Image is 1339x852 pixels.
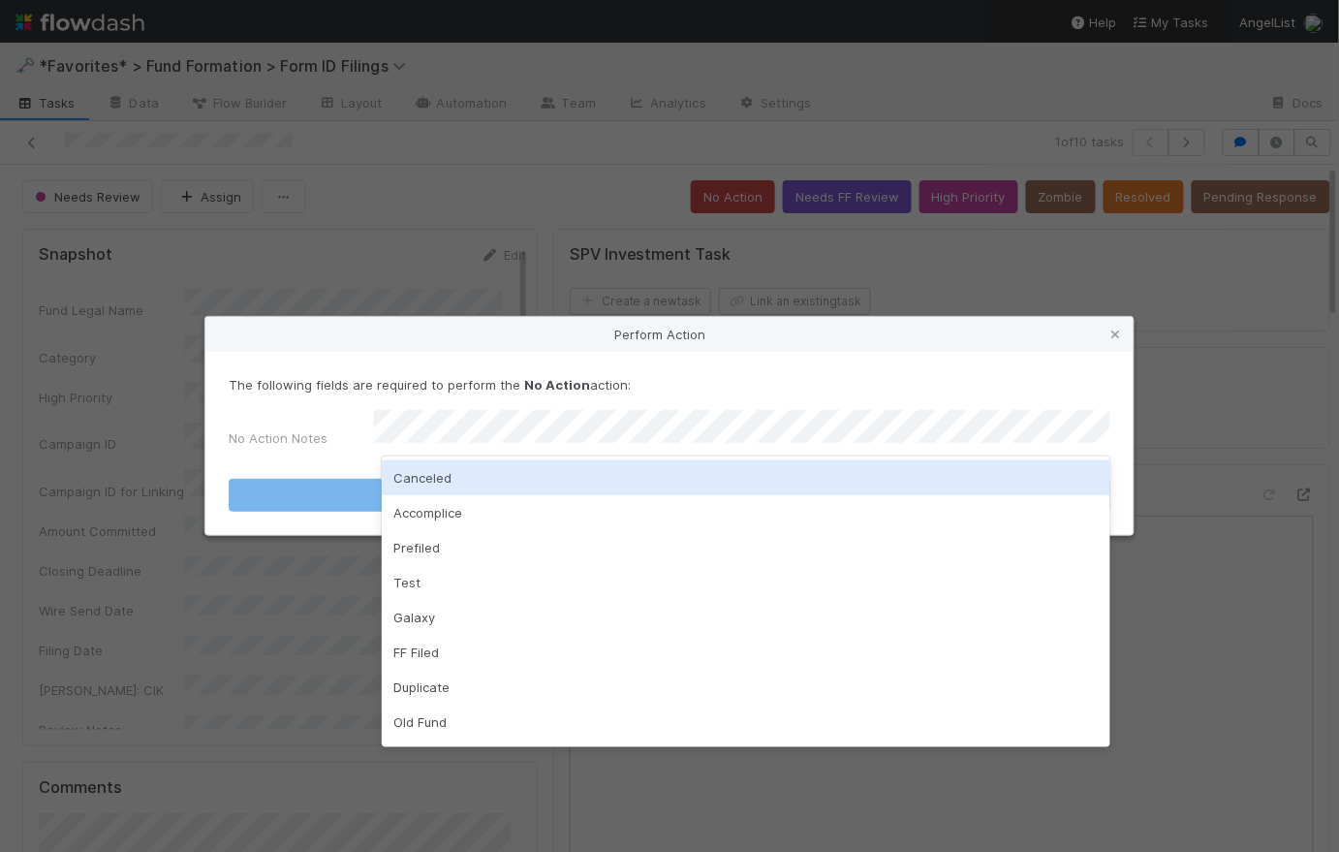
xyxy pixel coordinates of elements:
[382,565,1110,600] div: Test
[382,495,1110,530] div: Accomplice
[229,479,1110,512] button: No Action
[229,428,327,448] label: No Action Notes
[382,670,1110,705] div: Duplicate
[382,530,1110,565] div: Prefiled
[229,375,1110,394] p: The following fields are required to perform the action:
[382,705,1110,740] div: Old Fund
[382,635,1110,670] div: FF Filed
[205,317,1134,352] div: Perform Action
[524,377,590,393] strong: No Action
[382,600,1110,635] div: Galaxy
[382,740,1110,774] div: External Counsel
[382,460,1110,495] div: Canceled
